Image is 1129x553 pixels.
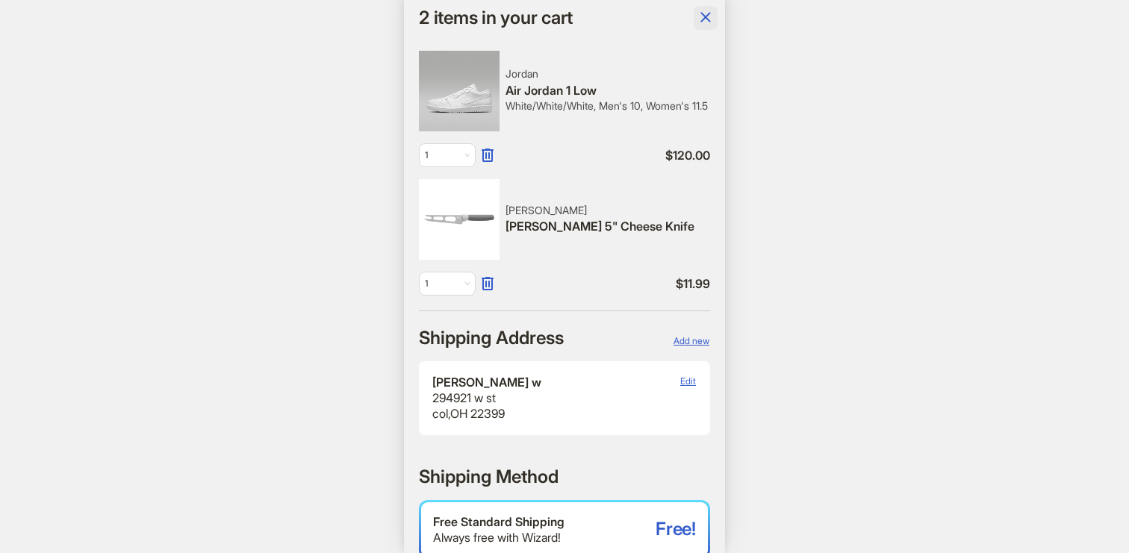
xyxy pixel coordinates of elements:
[425,144,470,166] span: 1
[506,219,710,234] div: [PERSON_NAME] 5" Cheese Knife
[679,375,697,387] button: Edit
[680,375,696,387] span: Edit
[506,276,710,292] span: $ 11.99
[432,390,541,406] div: 294921 w st
[432,406,541,422] div: col , OH 22399
[506,67,710,81] div: Jordan
[419,326,564,349] h2: Shipping Address
[419,8,573,28] h1: 2 items in your cart
[656,519,696,539] span: Free!
[425,272,470,295] span: 1
[419,179,500,260] img: BergHOFF Leo 5" Cheese Knife
[506,99,710,113] div: White/White/White, Men's 10, Women's 11.5
[432,375,541,390] div: [PERSON_NAME] w
[419,51,500,131] img: Air Jordan 1 Low
[674,335,709,346] span: Add new
[433,514,656,530] div: Free Standard Shipping
[506,83,710,99] div: Air Jordan 1 Low
[433,530,656,546] div: Always free with Wizard!
[506,148,710,163] span: $ 120.00
[506,204,710,217] div: [PERSON_NAME]
[673,334,710,347] button: Add new
[419,465,559,488] h2: Shipping Method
